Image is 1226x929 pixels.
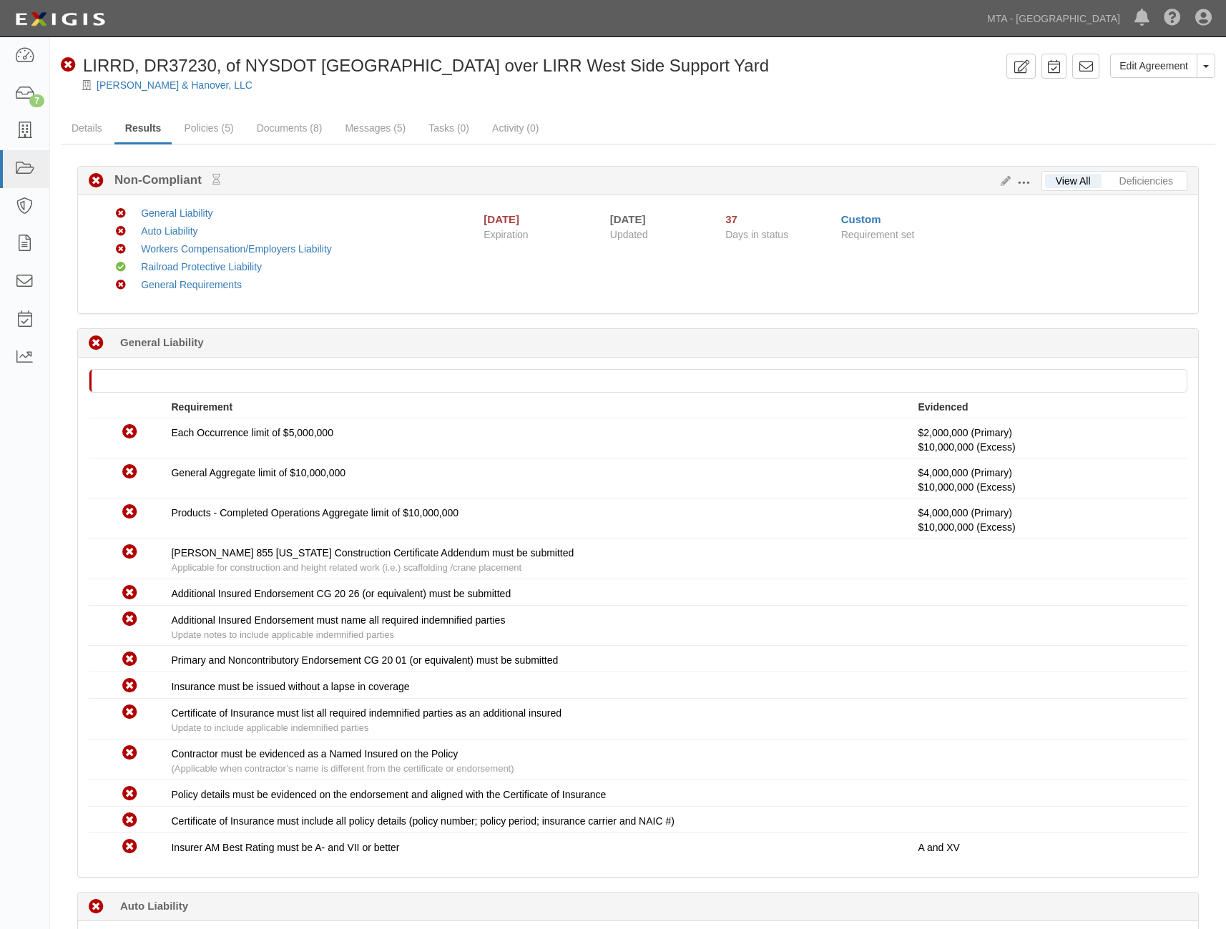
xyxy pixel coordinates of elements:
[171,722,368,733] span: Update to include applicable indemnified parties
[841,229,915,240] span: Requirement set
[141,279,242,290] a: General Requirements
[918,466,1177,494] p: $4,000,000 (Primary)
[122,840,137,855] i: Non-Compliant
[122,787,137,802] i: Non-Compliant
[484,212,519,227] div: [DATE]
[29,94,44,107] div: 7
[1109,174,1184,188] a: Deficiencies
[725,229,788,240] span: Days in status
[246,114,333,142] a: Documents (8)
[122,705,137,720] i: Non-Compliant
[89,900,104,915] i: Non-Compliant 37 days (since 08/04/2025)
[116,262,126,272] i: Compliant
[725,212,830,227] div: Since 08/04/2025
[918,521,1015,533] span: Policy #CX009N724 Insurer: Aspen American Insurance Company
[1110,54,1197,78] a: Edit Agreement
[11,6,109,32] img: logo-5460c22ac91f19d4615b14bd174203de0afe785f0fc80cf4dbbc73dc1793850b.png
[122,652,137,667] i: Non-Compliant
[141,243,332,255] a: Workers Compensation/Employers Liability
[171,588,511,599] span: Additional Insured Endorsement CG 20 26 (or equivalent) must be submitted
[122,465,137,480] i: Non-Compliant
[97,79,252,91] a: [PERSON_NAME] & Hanover, LLC
[918,506,1177,534] p: $4,000,000 (Primary)
[83,56,769,75] span: LIRRD, DR37230, of NYSDOT [GEOGRAPHIC_DATA] over LIRR West Side Support Yard
[171,815,674,827] span: Certificate of Insurance must include all policy details (policy number; policy period; insurance...
[116,245,126,255] i: Non-Compliant
[116,280,126,290] i: Non-Compliant
[171,614,505,626] span: Additional Insured Endorsement must name all required indemnified parties
[114,114,172,144] a: Results
[122,586,137,601] i: Non-Compliant
[481,114,549,142] a: Activity (0)
[918,401,968,413] strong: Evidenced
[171,654,558,666] span: Primary and Noncontributory Endorsement CG 20 01 (or equivalent) must be submitted
[61,58,76,73] i: Non-Compliant
[122,746,137,761] i: Non-Compliant
[141,207,212,219] a: General Liability
[1164,10,1181,27] i: Help Center - Complianz
[918,441,1015,453] span: Policy #CX009N724 Insurer: Aspen American Insurance Company
[122,612,137,627] i: Non-Compliant
[122,813,137,828] i: Non-Compliant
[171,681,409,692] span: Insurance must be issued without a lapse in coverage
[120,335,204,350] b: General Liability
[841,213,881,225] a: Custom
[171,427,333,438] span: Each Occurrence limit of $5,000,000
[122,425,137,440] i: Non-Compliant
[212,174,220,185] small: Pending Review
[171,763,514,774] span: (Applicable when contractor’s name is different from the certificate or endorsement)
[610,229,648,240] span: Updated
[918,481,1015,493] span: Policy #CX009N724 Insurer: Aspen American Insurance Company
[116,227,126,237] i: Non-Compliant
[122,505,137,520] i: Non-Compliant
[171,467,345,478] span: General Aggregate limit of $10,000,000
[61,114,113,142] a: Details
[918,840,1177,855] p: A and XV
[171,547,574,559] span: [PERSON_NAME] 855 [US_STATE] Construction Certificate Addendum must be submitted
[484,227,599,242] span: Expiration
[171,789,606,800] span: Policy details must be evidenced on the endorsement and aligned with the Certificate of Insurance
[980,4,1127,33] a: MTA - [GEOGRAPHIC_DATA]
[171,842,399,853] span: Insurer AM Best Rating must be A- and VII or better
[171,562,521,573] span: Applicable for construction and height related work (i.e.) scaffolding /crane placement
[995,175,1011,187] a: Edit Results
[61,54,769,78] div: LIRRD, DR37230, of NYSDOT 11th Ave Viaduct over LIRR West Side Support Yard
[918,426,1177,454] p: $2,000,000 (Primary)
[122,545,137,560] i: Non-Compliant
[171,748,458,760] span: Contractor must be evidenced as a Named Insured on the Policy
[171,707,561,719] span: Certificate of Insurance must list all required indemnified parties as an additional insured
[334,114,416,142] a: Messages (5)
[171,629,393,640] span: Update notes to include applicable indemnified parties
[104,172,220,189] b: Non-Compliant
[1045,174,1102,188] a: View All
[122,679,137,694] i: Non-Compliant
[171,401,232,413] strong: Requirement
[610,212,704,227] div: [DATE]
[141,225,197,237] a: Auto Liability
[120,898,188,913] b: Auto Liability
[89,174,104,189] i: Non-Compliant
[116,209,126,219] i: Non-Compliant
[89,336,104,351] i: Non-Compliant 37 days (since 08/04/2025)
[173,114,244,142] a: Policies (5)
[141,261,262,272] a: Railroad Protective Liability
[171,507,458,518] span: Products - Completed Operations Aggregate limit of $10,000,000
[418,114,480,142] a: Tasks (0)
